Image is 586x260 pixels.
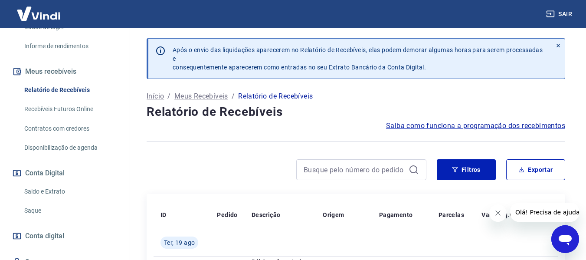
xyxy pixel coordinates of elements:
a: Saque [21,202,119,220]
button: Conta Digital [10,164,119,183]
iframe: Botão para abrir a janela de mensagens [551,225,579,253]
p: / [232,91,235,102]
p: Pagamento [379,211,413,219]
p: Valor Líq. [481,211,510,219]
iframe: Fechar mensagem [489,204,507,222]
img: Vindi [10,0,67,27]
p: Descrição [252,211,281,219]
a: Saldo e Extrato [21,183,119,201]
p: Após o envio das liquidações aparecerem no Relatório de Recebíveis, elas podem demorar algumas ho... [173,46,545,72]
button: Filtros [437,159,496,180]
p: Origem [323,211,344,219]
input: Busque pelo número do pedido [304,163,405,176]
a: Recebíveis Futuros Online [21,100,119,118]
p: / [167,91,170,102]
a: Disponibilização de agenda [21,139,119,157]
a: Conta digital [10,227,119,246]
a: Meus Recebíveis [174,91,228,102]
a: Informe de rendimentos [21,37,119,55]
p: Relatório de Recebíveis [238,91,313,102]
a: Início [147,91,164,102]
a: Contratos com credores [21,120,119,138]
span: Conta digital [25,230,64,242]
a: Relatório de Recebíveis [21,81,119,99]
span: Olá! Precisa de ajuda? [5,6,73,13]
button: Meus recebíveis [10,62,119,81]
p: ID [160,211,167,219]
button: Exportar [506,159,565,180]
span: Ter, 19 ago [164,238,195,247]
p: Parcelas [439,211,464,219]
button: Sair [544,6,576,22]
a: Saiba como funciona a programação dos recebimentos [386,121,565,131]
iframe: Mensagem da empresa [510,203,579,222]
h4: Relatório de Recebíveis [147,103,565,121]
p: Pedido [217,211,237,219]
